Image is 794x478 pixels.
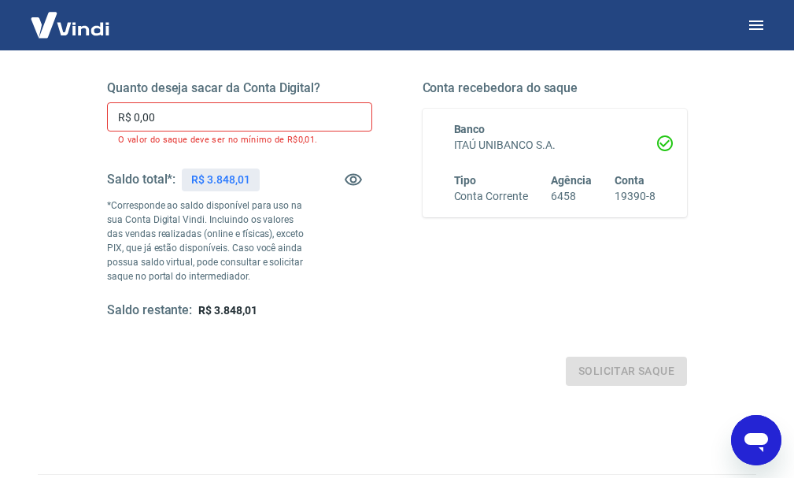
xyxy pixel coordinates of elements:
[551,174,592,187] span: Agência
[454,123,486,135] span: Banco
[615,174,644,187] span: Conta
[107,198,305,283] p: *Corresponde ao saldo disponível para uso na sua Conta Digital Vindi. Incluindo os valores das ve...
[615,188,656,205] h6: 19390-8
[454,137,656,154] h6: ITAÚ UNIBANCO S.A.
[454,188,528,205] h6: Conta Corrente
[118,135,361,145] p: O valor do saque deve ser no mínimo de R$0,01.
[19,1,121,49] img: Vindi
[731,415,781,465] iframe: Botão para abrir a janela de mensagens
[454,174,477,187] span: Tipo
[107,172,175,187] h5: Saldo total*:
[198,304,257,317] span: R$ 3.848,01
[107,302,192,319] h5: Saldo restante:
[551,188,592,205] h6: 6458
[191,172,249,188] p: R$ 3.848,01
[107,80,372,96] h5: Quanto deseja sacar da Conta Digital?
[423,80,688,96] h5: Conta recebedora do saque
